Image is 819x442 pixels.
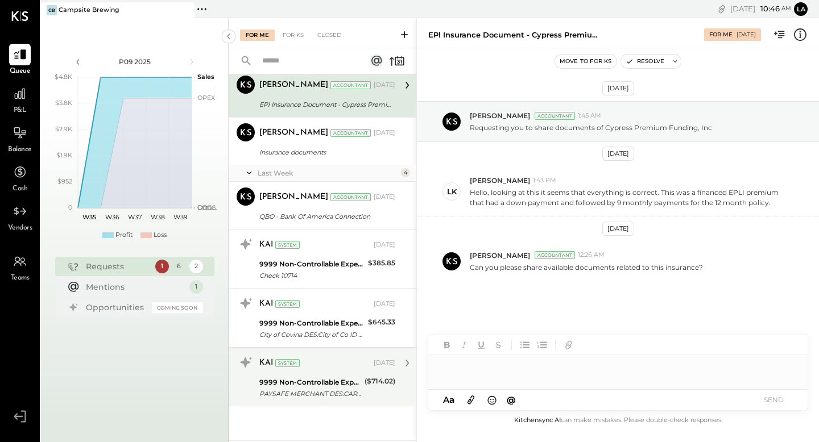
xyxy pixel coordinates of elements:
span: a [449,394,454,405]
span: Vendors [8,223,32,233]
div: [DATE] [374,193,395,202]
div: [DATE] [374,358,395,368]
text: W36 [105,213,119,221]
button: @ [503,393,519,407]
a: Cash [1,161,39,194]
div: $645.33 [368,316,395,328]
div: Accountant [330,193,371,201]
button: Add URL [561,337,576,352]
span: 1:43 PM [533,176,556,185]
div: 9999 Non-Controllable Expenses:Other Income and Expenses:To Be Classified P&L [259,318,365,329]
div: System [275,359,300,367]
div: $385.85 [368,257,395,269]
div: 1 [155,260,169,273]
div: ($714.02) [365,376,395,387]
text: $1.9K [56,151,72,159]
span: Queue [10,66,31,77]
p: Hello, looking at this it seems that everything is correct. This was a financed EPLI premium that... [470,187,793,207]
div: Profit [115,231,133,240]
div: EPl Insurance Document - Cypress Premium Funding, Inc [259,99,392,110]
span: Teams [11,273,30,283]
a: Queue [1,44,39,77]
span: 1:45 AM [578,111,601,120]
div: City of Covina DES:City of Co ID City of Covina DES:City of Co ID: INDN:AMPSITE BREWING CO LLC CO... [259,329,365,340]
text: $2.9K [55,125,72,133]
text: $4.8K [55,73,72,81]
div: Coming Soon [152,302,203,313]
button: Bold [440,337,454,352]
div: Opportunities [86,302,146,313]
div: 4 [401,168,410,177]
text: $952 [57,177,72,185]
div: 9999 Non-Controllable Expenses:Other Income and Expenses:To Be Classified P&L [259,258,365,270]
div: copy link [716,3,727,15]
button: Resolve [621,55,669,68]
div: [DATE] [602,147,634,161]
div: [PERSON_NAME] [259,191,328,203]
span: [PERSON_NAME] [470,111,530,120]
div: Requests [86,261,150,272]
div: [DATE] [602,222,634,236]
div: Accountant [535,251,575,259]
a: P&L [1,83,39,116]
div: P09 2025 [86,57,183,66]
div: [PERSON_NAME] [259,80,328,91]
div: KAI [259,357,273,369]
div: Loss [154,231,167,240]
div: PAYSAFE MERCHANT DES:CARD PROCS PAYSAFE MERCHANT DES:CARD PROCS ID:000000716194634 INDN:Campsite ... [259,388,361,399]
span: [PERSON_NAME] [470,176,530,185]
a: Balance [1,122,39,155]
a: Vendors [1,201,39,233]
div: For Me [709,31,733,39]
a: Teams [1,251,39,283]
text: $3.8K [55,99,72,107]
button: SEND [751,392,796,407]
span: [PERSON_NAME] [470,251,530,260]
text: Occu... [197,203,217,211]
div: 9999 Non-Controllable Expenses:Other Income and Expenses:To Be Classified P&L [259,377,361,388]
div: [DATE] [374,81,395,90]
div: Last Week [258,168,398,178]
p: Requesting you to share documents of Cypress Premium Funding, Inc [470,123,712,132]
div: 1 [189,280,203,294]
text: W37 [128,213,142,221]
button: Unordered List [518,337,532,352]
button: Ordered List [535,337,549,352]
div: Insurance documents [259,147,392,158]
div: LK [447,186,457,197]
button: Move to for ks [555,55,617,68]
div: [DATE] [374,299,395,308]
text: OPEX [197,94,216,102]
div: System [275,241,300,249]
div: Closed [312,30,347,41]
span: 10 : 46 [757,3,780,14]
div: For Me [240,30,275,41]
text: W35 [82,213,96,221]
div: QBO - Bank Of America Connection [259,211,392,222]
button: Italic [457,337,471,352]
div: [DATE] [374,128,395,137]
div: Check 10714 [259,270,365,281]
span: @ [507,394,516,405]
div: CB [47,5,57,15]
div: Accountant [330,81,371,89]
button: Aa [440,394,458,406]
div: EPl Insurance Document - Cypress Premium Funding, Inc [428,30,599,40]
text: W38 [150,213,164,221]
div: Campsite Brewing [59,6,119,15]
div: KAI [259,298,273,310]
span: 12:26 AM [578,251,605,260]
text: Sales [197,73,214,81]
div: [DATE] [730,3,791,14]
div: [DATE] [602,81,634,95]
div: Accountant [330,129,371,137]
span: P&L [14,106,27,116]
text: 0 [68,203,72,211]
div: Mentions [86,281,184,293]
div: 6 [172,260,186,273]
text: W39 [173,213,187,221]
div: KAI [259,239,273,251]
div: For KS [277,30,309,41]
div: [DATE] [737,31,756,39]
span: Cash [13,184,27,194]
